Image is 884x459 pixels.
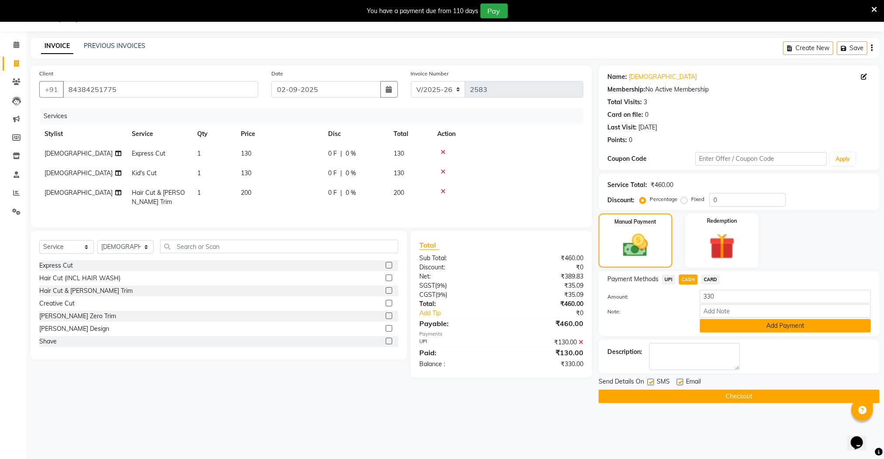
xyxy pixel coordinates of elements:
[39,286,133,296] div: Hair Cut & [PERSON_NAME] Trim
[432,124,583,144] th: Action
[629,136,632,145] div: 0
[615,231,656,260] img: _cash.svg
[197,150,201,157] span: 1
[39,274,120,283] div: Hair Cut (INCL HAIR WASH)
[679,275,698,285] span: CASH
[394,189,404,197] span: 200
[39,299,75,308] div: Creative Cut
[607,154,695,163] div: Coupon Code
[192,124,236,144] th: Qty
[413,360,501,369] div: Balance :
[657,377,670,388] span: SMS
[501,290,590,299] div: ₹35.09
[340,149,342,158] span: |
[413,254,501,263] div: Sub Total:
[328,188,337,197] span: 0 F
[132,169,157,177] span: Kid's Cut
[607,196,634,205] div: Discount:
[419,241,439,250] span: Total
[413,299,501,309] div: Total:
[607,180,647,190] div: Service Total:
[501,360,590,369] div: ₹330.00
[132,150,165,157] span: Express Cut
[480,3,508,18] button: Pay
[501,318,590,329] div: ₹460.00
[236,124,323,144] th: Price
[501,338,590,347] div: ₹130.00
[651,180,673,190] div: ₹460.00
[847,424,875,450] iframe: chat widget
[783,41,833,55] button: Create New
[501,272,590,281] div: ₹389.83
[346,149,356,158] span: 0 %
[599,390,880,403] button: Checkout
[501,281,590,290] div: ₹35.09
[367,7,479,16] div: You have a payment due from 110 days
[40,108,590,124] div: Services
[413,263,501,272] div: Discount:
[45,189,113,197] span: [DEMOGRAPHIC_DATA]
[701,275,720,285] span: CARD
[241,150,251,157] span: 130
[691,195,704,203] label: Fixed
[701,230,743,262] img: _gift.svg
[413,290,501,299] div: ( )
[394,169,404,177] span: 130
[39,81,64,98] button: +91
[241,189,251,197] span: 200
[707,217,737,225] label: Redemption
[41,38,73,54] a: INVOICE
[607,110,643,119] div: Card on file:
[638,123,657,132] div: [DATE]
[328,149,337,158] span: 0 F
[419,282,435,289] span: SGST
[84,42,145,50] a: PREVIOUS INVOICES
[160,240,399,253] input: Search or Scan
[437,291,445,298] span: 9%
[39,337,57,346] div: Shave
[39,324,109,333] div: [PERSON_NAME] Design
[388,124,432,144] th: Total
[413,347,501,358] div: Paid:
[39,261,73,270] div: Express Cut
[63,81,258,98] input: Search by Name/Mobile/Email/Code
[599,377,644,388] span: Send Details On
[45,150,113,157] span: [DEMOGRAPHIC_DATA]
[39,312,116,321] div: [PERSON_NAME] Zero Trim
[501,347,590,358] div: ₹130.00
[607,136,627,145] div: Points:
[686,377,701,388] span: Email
[323,124,388,144] th: Disc
[328,169,337,178] span: 0 F
[501,263,590,272] div: ₹0
[413,272,501,281] div: Net:
[197,169,201,177] span: 1
[696,152,827,166] input: Enter Offer / Coupon Code
[241,169,251,177] span: 130
[127,124,192,144] th: Service
[413,309,516,318] a: Add Tip
[413,318,501,329] div: Payable:
[607,85,871,94] div: No Active Membership
[607,72,627,82] div: Name:
[419,291,435,299] span: CGST
[700,290,871,303] input: Amount
[501,299,590,309] div: ₹460.00
[645,110,648,119] div: 0
[394,150,404,157] span: 130
[39,70,53,78] label: Client
[411,70,449,78] label: Invoice Number
[271,70,283,78] label: Date
[607,85,645,94] div: Membership:
[629,72,697,82] a: [DEMOGRAPHIC_DATA]
[346,169,356,178] span: 0 %
[837,41,867,55] button: Save
[615,218,657,226] label: Manual Payment
[346,188,356,197] span: 0 %
[516,309,590,318] div: ₹0
[419,330,583,338] div: Payments
[607,347,642,357] div: Description:
[644,98,647,107] div: 3
[39,124,127,144] th: Stylist
[601,308,693,316] label: Note:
